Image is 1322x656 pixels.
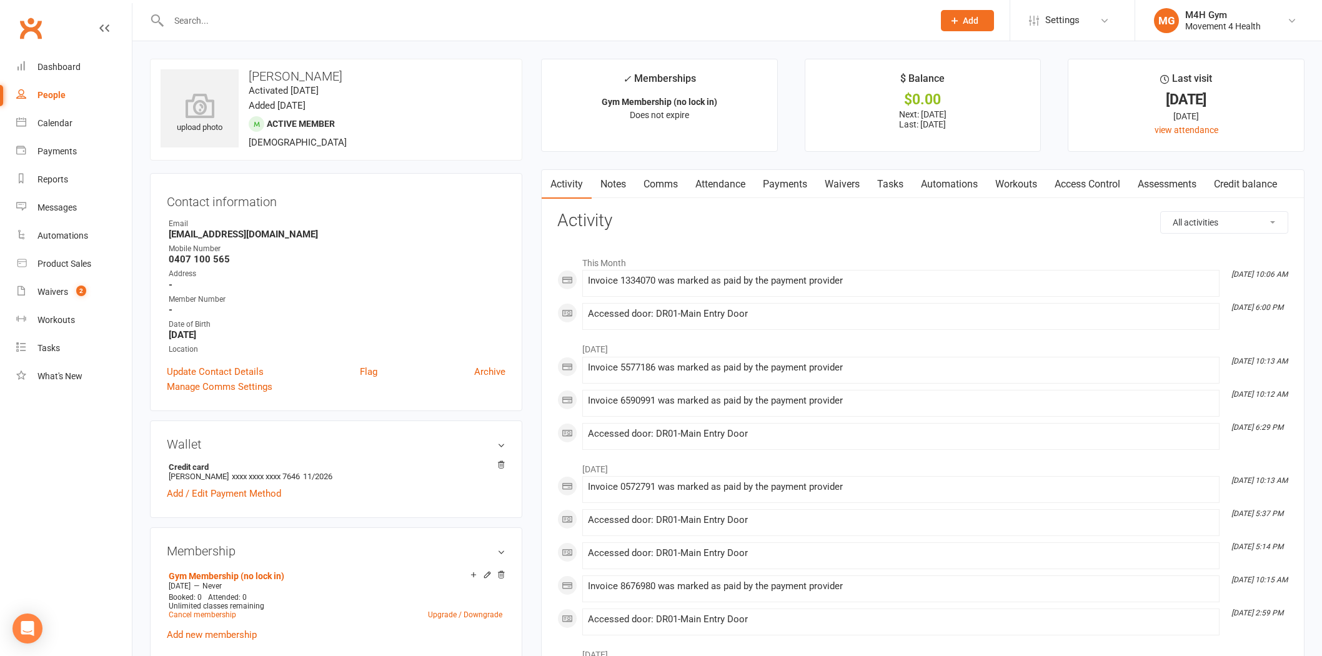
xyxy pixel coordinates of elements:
div: Date of Birth [169,319,505,330]
a: Workouts [987,170,1046,199]
a: Activity [542,170,592,199]
a: Notes [592,170,635,199]
i: [DATE] 6:00 PM [1231,303,1283,312]
a: Flag [360,364,377,379]
input: Search... [165,12,925,29]
div: — [166,581,505,591]
div: Calendar [37,118,72,128]
h3: Membership [167,544,505,558]
h3: Wallet [167,437,505,451]
span: Does not expire [630,110,689,120]
a: Comms [635,170,687,199]
strong: Gym Membership (no lock in) [602,97,717,107]
div: Product Sales [37,259,91,269]
a: Product Sales [16,250,132,278]
div: People [37,90,66,100]
p: Next: [DATE] Last: [DATE] [817,109,1030,129]
a: Archive [474,364,505,379]
span: xxxx xxxx xxxx 7646 [232,472,300,481]
div: Accessed door: DR01-Main Entry Door [588,429,1214,439]
i: [DATE] 5:14 PM [1231,542,1283,551]
div: upload photo [161,93,239,134]
div: Last visit [1160,71,1212,93]
a: Dashboard [16,53,132,81]
div: Invoice 0572791 was marked as paid by the payment provider [588,482,1214,492]
div: Payments [37,146,77,156]
span: Add [963,16,978,26]
i: [DATE] 10:13 AM [1231,357,1288,365]
a: Automations [912,170,987,199]
a: Upgrade / Downgrade [428,610,502,619]
div: M4H Gym [1185,9,1261,21]
a: Waivers 2 [16,278,132,306]
i: [DATE] 10:13 AM [1231,476,1288,485]
div: Member Number [169,294,505,306]
div: Email [169,218,505,230]
strong: - [169,304,505,316]
h3: Activity [557,211,1288,231]
a: Calendar [16,109,132,137]
div: $0.00 [817,93,1030,106]
div: $ Balance [900,71,945,93]
strong: [DATE] [169,329,505,340]
a: Payments [16,137,132,166]
strong: [EMAIL_ADDRESS][DOMAIN_NAME] [169,229,505,240]
div: Open Intercom Messenger [12,614,42,644]
a: Waivers [816,170,868,199]
div: Movement 4 Health [1185,21,1261,32]
span: Booked: 0 [169,593,202,602]
a: Add new membership [167,629,257,640]
span: Settings [1045,6,1080,34]
div: Invoice 5577186 was marked as paid by the payment provider [588,362,1214,373]
a: What's New [16,362,132,390]
div: Workouts [37,315,75,325]
span: Active member [267,119,335,129]
a: Tasks [16,334,132,362]
h3: [PERSON_NAME] [161,69,512,83]
span: Never [202,582,222,590]
a: view attendance [1155,125,1218,135]
a: Update Contact Details [167,364,264,379]
a: Assessments [1129,170,1205,199]
a: Clubworx [15,12,46,44]
div: What's New [37,371,82,381]
div: [DATE] [1080,109,1293,123]
span: [DEMOGRAPHIC_DATA] [249,137,347,148]
a: Gym Membership (no lock in) [169,571,284,581]
i: [DATE] 10:06 AM [1231,270,1288,279]
li: [DATE] [557,336,1288,356]
li: [PERSON_NAME] [167,460,505,483]
div: Dashboard [37,62,81,72]
a: Attendance [687,170,754,199]
i: [DATE] 10:15 AM [1231,575,1288,584]
a: Workouts [16,306,132,334]
a: Tasks [868,170,912,199]
time: Activated [DATE] [249,85,319,96]
i: [DATE] 10:12 AM [1231,390,1288,399]
a: Payments [754,170,816,199]
a: Reports [16,166,132,194]
i: ✓ [623,73,631,85]
span: 2 [76,286,86,296]
div: Invoice 1334070 was marked as paid by the payment provider [588,276,1214,286]
a: Manage Comms Settings [167,379,272,394]
button: Add [941,10,994,31]
a: Messages [16,194,132,222]
div: Address [169,268,505,280]
div: Waivers [37,287,68,297]
i: [DATE] 2:59 PM [1231,609,1283,617]
i: [DATE] 5:37 PM [1231,509,1283,518]
div: Reports [37,174,68,184]
div: Accessed door: DR01-Main Entry Door [588,515,1214,525]
div: Location [169,344,505,355]
a: Credit balance [1205,170,1286,199]
div: Memberships [623,71,696,94]
div: Accessed door: DR01-Main Entry Door [588,614,1214,625]
li: [DATE] [557,456,1288,476]
strong: - [169,279,505,291]
div: Invoice 6590991 was marked as paid by the payment provider [588,395,1214,406]
div: Accessed door: DR01-Main Entry Door [588,548,1214,559]
div: Invoice 8676980 was marked as paid by the payment provider [588,581,1214,592]
a: People [16,81,132,109]
div: Accessed door: DR01-Main Entry Door [588,309,1214,319]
